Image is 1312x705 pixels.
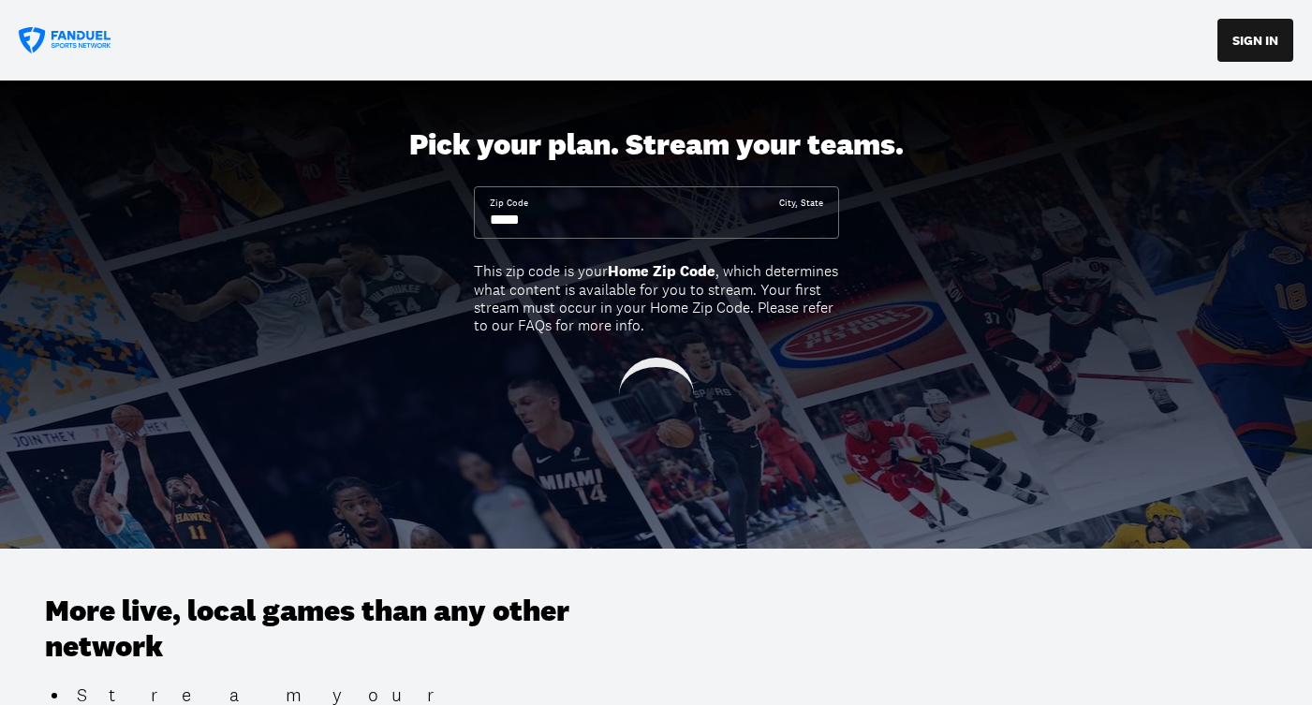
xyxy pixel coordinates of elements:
[1217,19,1293,62] button: SIGN IN
[474,262,839,334] div: This zip code is your , which determines what content is available for you to stream. Your first ...
[608,261,715,281] b: Home Zip Code
[490,197,528,210] div: Zip Code
[779,197,823,210] div: City, State
[45,594,595,666] h3: More live, local games than any other network
[409,127,904,163] div: Pick your plan. Stream your teams.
